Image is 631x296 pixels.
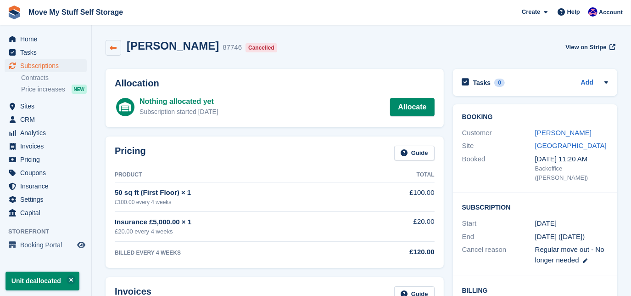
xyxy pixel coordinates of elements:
[535,154,608,165] div: [DATE] 11:20 AM
[5,206,87,219] a: menu
[522,7,540,17] span: Create
[462,232,535,242] div: End
[5,180,87,193] a: menu
[246,43,277,52] div: Cancelled
[72,85,87,94] div: NEW
[5,153,87,166] a: menu
[462,202,608,211] h2: Subscription
[599,8,623,17] span: Account
[390,98,434,116] a: Allocate
[588,7,597,17] img: Jade Whetnall
[356,211,435,241] td: £20.00
[5,239,87,251] a: menu
[223,42,242,53] div: 87746
[5,100,87,113] a: menu
[462,218,535,229] div: Start
[140,96,218,107] div: Nothing allocated yet
[8,227,91,236] span: Storefront
[5,126,87,139] a: menu
[115,198,356,206] div: £100.00 every 4 weeks
[115,217,356,228] div: Insurance £5,000.00 × 1
[115,146,146,161] h2: Pricing
[115,78,435,89] h2: Allocation
[20,113,75,126] span: CRM
[20,193,75,206] span: Settings
[535,218,557,229] time: 2025-05-31 00:00:00 UTC
[462,128,535,138] div: Customer
[356,168,435,182] th: Total
[5,193,87,206] a: menu
[356,182,435,211] td: £100.00
[535,129,592,137] a: [PERSON_NAME]
[20,180,75,193] span: Insurance
[115,249,356,257] div: BILLED EVERY 4 WEEKS
[20,239,75,251] span: Booking Portal
[127,40,219,52] h2: [PERSON_NAME]
[5,113,87,126] a: menu
[76,239,87,250] a: Preview store
[21,74,87,82] a: Contracts
[20,59,75,72] span: Subscriptions
[462,154,535,182] div: Booked
[20,153,75,166] span: Pricing
[462,285,608,295] h2: Billing
[535,164,608,182] div: Backoffice ([PERSON_NAME])
[535,233,585,240] span: [DATE] ([DATE])
[462,141,535,151] div: Site
[473,79,491,87] h2: Tasks
[115,188,356,198] div: 50 sq ft (First Floor) × 1
[20,33,75,46] span: Home
[5,46,87,59] a: menu
[115,168,356,182] th: Product
[394,146,435,161] a: Guide
[5,140,87,153] a: menu
[565,43,606,52] span: View on Stripe
[20,140,75,153] span: Invoices
[7,6,21,19] img: stora-icon-8386f47178a22dfd0bd8f6a31ec36ba5ce8667c1dd55bd0f319d3a0aa187defe.svg
[140,107,218,117] div: Subscription started [DATE]
[115,227,356,236] div: £20.00 every 4 weeks
[20,126,75,139] span: Analytics
[494,79,505,87] div: 0
[5,59,87,72] a: menu
[20,100,75,113] span: Sites
[20,206,75,219] span: Capital
[567,7,580,17] span: Help
[562,40,617,55] a: View on Stripe
[25,5,127,20] a: Move My Stuff Self Storage
[462,114,608,121] h2: Booking
[535,245,604,264] span: Regular move out - No longer needed
[581,78,593,88] a: Add
[21,85,65,94] span: Price increases
[5,33,87,46] a: menu
[462,245,535,265] div: Cancel reason
[6,272,79,290] p: Unit deallocated
[21,84,87,94] a: Price increases NEW
[356,247,435,257] div: £120.00
[535,142,607,149] a: [GEOGRAPHIC_DATA]
[20,166,75,179] span: Coupons
[20,46,75,59] span: Tasks
[5,166,87,179] a: menu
